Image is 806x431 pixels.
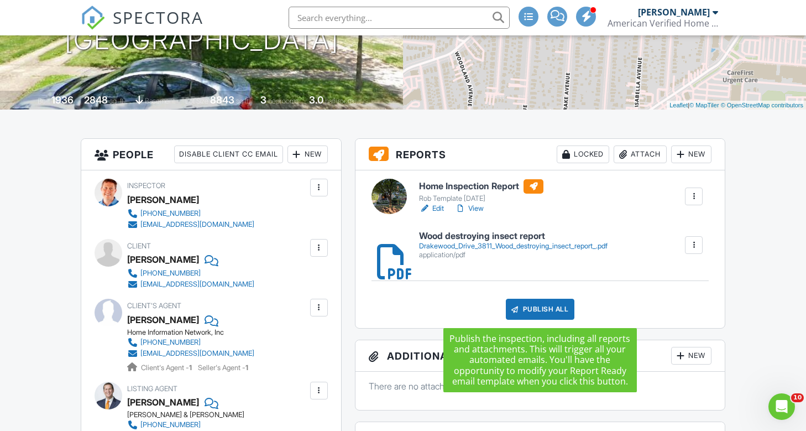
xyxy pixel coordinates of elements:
[140,269,201,278] div: [PHONE_NUMBER]
[309,94,323,106] div: 3.0
[419,203,444,214] a: Edit
[140,209,201,218] div: [PHONE_NUMBER]
[198,364,248,372] span: Seller's Agent -
[127,191,199,208] div: [PERSON_NAME]
[210,94,234,106] div: 8843
[671,146,711,163] div: New
[614,146,667,163] div: Attach
[81,15,203,38] a: SPECTORA
[245,364,248,372] strong: 1
[557,146,609,163] div: Locked
[419,179,543,194] h6: Home Inspection Report
[419,194,543,203] div: Rob Template [DATE]
[355,139,725,170] h3: Reports
[325,97,357,105] span: bathrooms
[506,299,575,320] div: Publish All
[127,279,254,290] a: [EMAIL_ADDRESS][DOMAIN_NAME]
[140,220,254,229] div: [EMAIL_ADDRESS][DOMAIN_NAME]
[289,7,510,29] input: Search everything...
[791,393,804,402] span: 10
[419,251,608,259] div: application/pdf
[260,94,266,106] div: 3
[671,347,711,365] div: New
[768,393,795,420] iframe: Intercom live chat
[667,101,806,110] div: |
[721,102,803,108] a: © OpenStreetMap contributors
[185,97,208,105] span: Lot Size
[268,97,299,105] span: bedrooms
[140,420,201,429] div: [PHONE_NUMBER]
[127,337,254,348] a: [PHONE_NUMBER]
[127,328,263,337] div: Home Information Network, Inc
[455,203,484,214] a: View
[51,94,74,106] div: 1936
[109,97,125,105] span: sq. ft.
[127,242,151,250] span: Client
[127,251,199,268] div: [PERSON_NAME]
[141,364,193,372] span: Client's Agent -
[608,18,718,29] div: American Verified Home Inspections
[127,419,307,430] a: [PHONE_NUMBER]
[638,7,710,18] div: [PERSON_NAME]
[127,268,254,279] a: [PHONE_NUMBER]
[145,97,175,105] span: basement
[689,102,719,108] a: © MapTiler
[127,219,254,230] a: [EMAIL_ADDRESS][DOMAIN_NAME]
[127,348,254,359] a: [EMAIL_ADDRESS][DOMAIN_NAME]
[140,349,254,358] div: [EMAIL_ADDRESS][DOMAIN_NAME]
[113,6,203,29] span: SPECTORA
[287,146,328,163] div: New
[355,340,725,372] h3: Additional Documents
[369,380,711,392] p: There are no attachments to this inspection.
[140,338,201,347] div: [PHONE_NUMBER]
[127,394,199,411] a: [PERSON_NAME]
[127,311,199,328] a: [PERSON_NAME]
[127,181,165,190] span: Inspector
[127,208,254,219] a: [PHONE_NUMBER]
[127,385,177,393] span: Listing Agent
[81,6,105,30] img: The Best Home Inspection Software - Spectora
[140,280,254,289] div: [EMAIL_ADDRESS][DOMAIN_NAME]
[38,97,50,105] span: Built
[189,364,192,372] strong: 1
[419,231,608,241] h6: Wood destroying insect report
[84,94,108,106] div: 2848
[419,179,543,204] a: Home Inspection Report Rob Template [DATE]
[669,102,688,108] a: Leaflet
[81,139,341,170] h3: People
[127,411,316,419] div: [PERSON_NAME] & [PERSON_NAME]
[236,97,250,105] span: sq.ft.
[127,302,181,310] span: Client's Agent
[419,242,608,251] div: Drakewood_Drive_3811_Wood_destroying_insect_report_.pdf
[174,146,283,163] div: Disable Client CC Email
[419,231,608,259] a: Wood destroying insect report Drakewood_Drive_3811_Wood_destroying_insect_report_.pdf application...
